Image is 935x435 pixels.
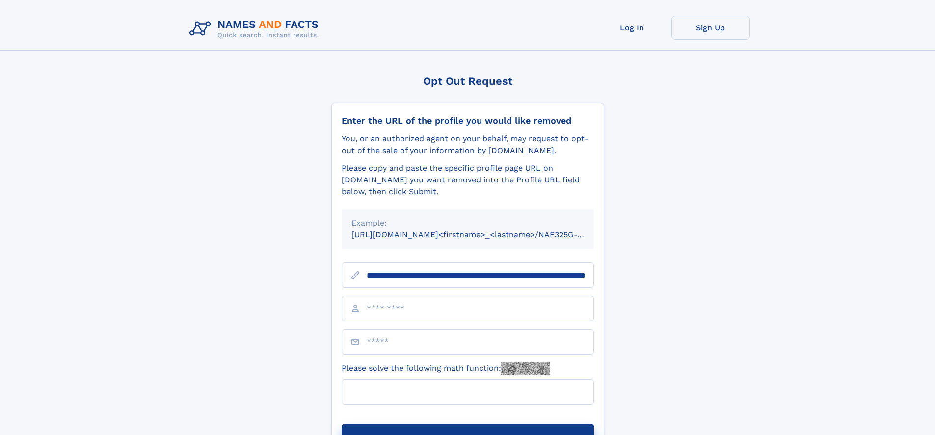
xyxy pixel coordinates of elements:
[342,162,594,198] div: Please copy and paste the specific profile page URL on [DOMAIN_NAME] you want removed into the Pr...
[342,133,594,156] div: You, or an authorized agent on your behalf, may request to opt-out of the sale of your informatio...
[331,75,604,87] div: Opt Out Request
[342,115,594,126] div: Enter the URL of the profile you would like removed
[351,217,584,229] div: Example:
[351,230,613,239] small: [URL][DOMAIN_NAME]<firstname>_<lastname>/NAF325G-xxxxxxxx
[342,362,550,375] label: Please solve the following math function:
[186,16,327,42] img: Logo Names and Facts
[671,16,750,40] a: Sign Up
[593,16,671,40] a: Log In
